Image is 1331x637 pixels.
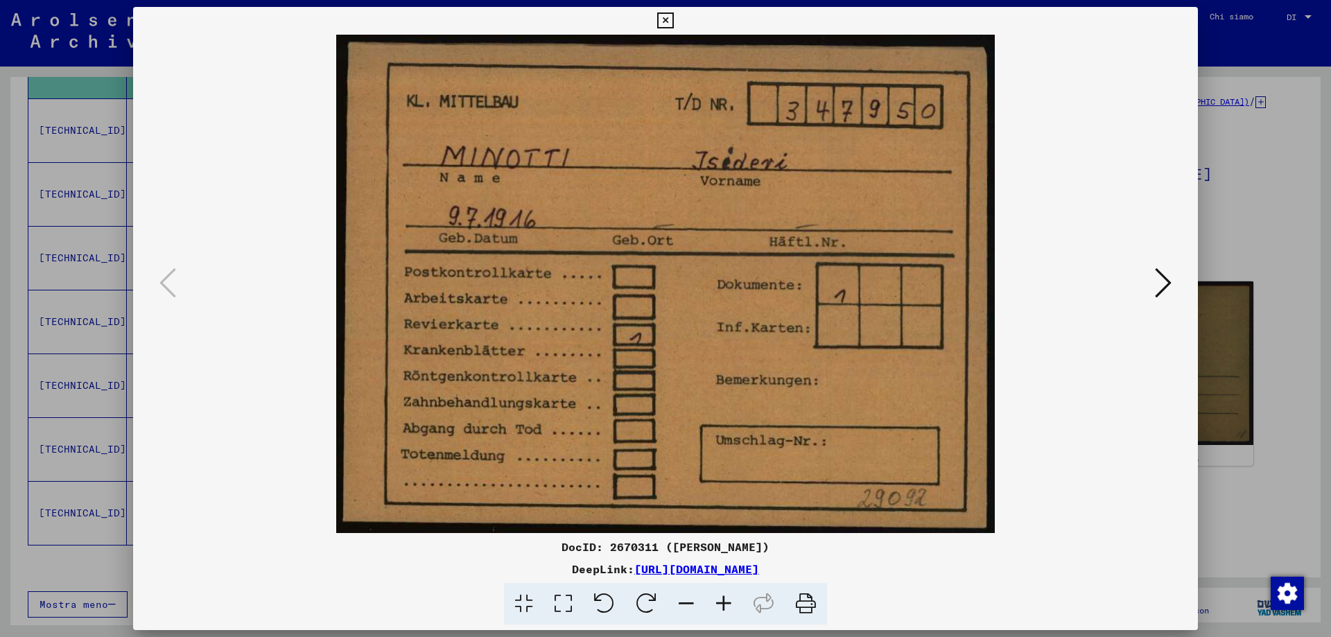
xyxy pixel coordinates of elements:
[634,562,759,576] a: [URL][DOMAIN_NAME]
[1271,577,1304,610] img: Modifica consenso
[1270,576,1303,609] div: Modifica consenso
[133,561,1198,577] div: DeepLink:
[133,539,1198,555] div: DocID: 2670311 ([PERSON_NAME])
[180,35,1151,533] img: 001.jpg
